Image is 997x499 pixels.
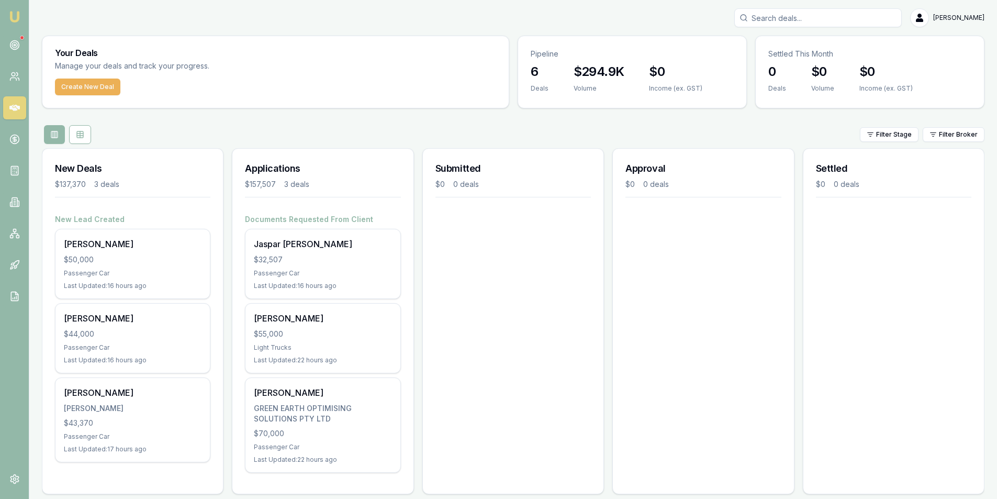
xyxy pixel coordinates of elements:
span: Filter Stage [876,130,912,139]
div: Passenger Car [254,269,391,278]
img: emu-icon-u.png [8,10,21,23]
div: Last Updated: 17 hours ago [64,445,201,453]
div: $43,370 [64,418,201,428]
div: [PERSON_NAME] [64,238,201,250]
div: Last Updated: 16 hours ago [64,356,201,364]
span: [PERSON_NAME] [933,14,984,22]
h3: Approval [625,161,781,176]
div: Passenger Car [254,443,391,451]
div: [PERSON_NAME] [254,386,391,399]
div: Income (ex. GST) [859,84,913,93]
h3: Your Deals [55,49,496,57]
div: [PERSON_NAME] [64,386,201,399]
h4: New Lead Created [55,214,210,225]
div: $137,370 [55,179,86,190]
div: $44,000 [64,329,201,339]
h3: Settled [816,161,971,176]
div: $70,000 [254,428,391,439]
div: $0 [816,179,825,190]
div: Deals [531,84,548,93]
p: Manage your deals and track your progress. [55,60,323,72]
div: Light Trucks [254,343,391,352]
div: $0 [625,179,635,190]
div: $50,000 [64,254,201,265]
h3: 0 [768,63,786,80]
div: $32,507 [254,254,391,265]
div: $157,507 [245,179,276,190]
h3: Applications [245,161,400,176]
p: Settled This Month [768,49,971,59]
h3: $0 [859,63,913,80]
button: Filter Stage [860,127,918,142]
div: Passenger Car [64,343,201,352]
button: Filter Broker [923,127,984,142]
div: GREEN EARTH OPTIMISING SOLUTIONS PTY LTD [254,403,391,424]
div: 0 deals [643,179,669,190]
div: Jaspar [PERSON_NAME] [254,238,391,250]
input: Search deals [734,8,902,27]
button: Create New Deal [55,79,120,95]
div: 0 deals [834,179,859,190]
div: Last Updated: 22 hours ago [254,356,391,364]
div: 3 deals [284,179,309,190]
div: Last Updated: 22 hours ago [254,456,391,464]
div: Deals [768,84,786,93]
h3: $0 [649,63,702,80]
h3: $0 [811,63,834,80]
div: Passenger Car [64,433,201,441]
div: $0 [435,179,445,190]
h3: $294.9K [574,63,624,80]
h3: New Deals [55,161,210,176]
h4: Documents Requested From Client [245,214,400,225]
div: Volume [574,84,624,93]
div: [PERSON_NAME] [254,312,391,325]
div: Last Updated: 16 hours ago [64,282,201,290]
div: Income (ex. GST) [649,84,702,93]
div: 3 deals [94,179,119,190]
div: 0 deals [453,179,479,190]
span: Filter Broker [939,130,978,139]
div: [PERSON_NAME] [64,312,201,325]
div: $55,000 [254,329,391,339]
div: Passenger Car [64,269,201,278]
div: Volume [811,84,834,93]
div: Last Updated: 16 hours ago [254,282,391,290]
div: [PERSON_NAME] [64,403,201,414]
h3: Submitted [435,161,591,176]
h3: 6 [531,63,548,80]
p: Pipeline [531,49,734,59]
